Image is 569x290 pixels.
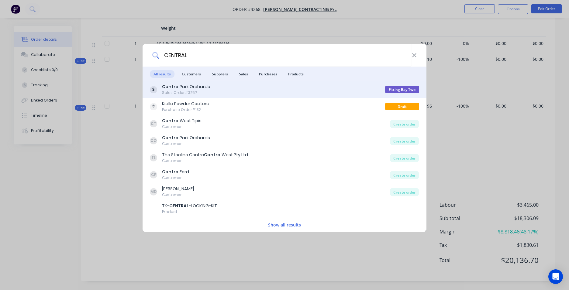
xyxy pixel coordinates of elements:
[162,84,180,90] b: Central
[162,141,210,147] div: Customer
[162,107,209,112] div: Purchase Order #132
[169,203,189,209] b: CENTRAL
[390,120,419,128] div: Create order
[385,103,419,110] div: Draft
[162,135,210,141] div: Park Orchards
[162,186,194,192] div: [PERSON_NAME]
[162,152,248,158] div: The Steeline Centre West Pty Ltd
[162,169,180,175] b: Central
[208,70,232,78] span: Suppliers
[162,192,194,198] div: Customer
[150,171,157,178] div: CF
[162,90,210,95] div: Sales Order #3257
[162,158,248,164] div: Customer
[390,171,419,179] div: Create order
[162,209,217,215] div: Product
[150,137,157,144] div: CO
[162,118,202,124] div: West Tipis
[162,84,210,90] div: Park Orchards
[390,154,419,162] div: Create order
[150,70,174,78] span: All results
[162,135,180,141] b: Central
[150,120,157,127] div: CT
[235,70,252,78] span: Sales
[390,137,419,145] div: Create order
[284,70,307,78] span: Products
[390,188,419,196] div: Create order
[266,221,303,228] button: Show all results
[162,203,217,209] div: TK- -LOCKING-KIT
[548,269,563,284] div: Open Intercom Messenger
[162,124,202,129] div: Customer
[385,86,419,93] div: Fitting Bay Two
[255,70,281,78] span: Purchases
[150,188,157,195] div: MD
[150,154,157,161] div: TL
[178,70,205,78] span: Customers
[162,101,209,107] div: Kialla Powder Coaters
[162,175,189,181] div: Customer
[162,118,180,124] b: Central
[204,152,222,158] b: Central
[162,169,189,175] div: Ford
[159,44,412,67] input: Start typing a customer or supplier name to create a new order...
